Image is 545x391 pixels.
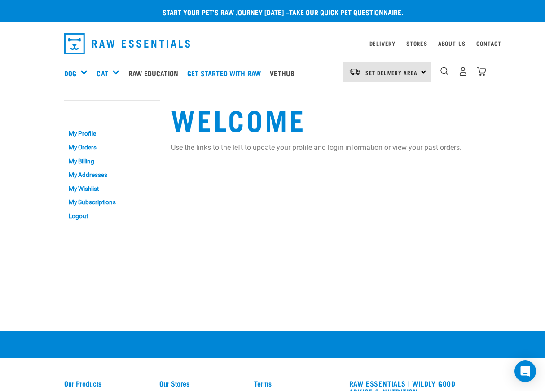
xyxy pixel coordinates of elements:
img: van-moving.png [349,68,361,76]
a: Contact [476,42,501,45]
h1: Welcome [171,103,481,135]
img: user.png [458,67,468,76]
img: Raw Essentials Logo [64,33,190,54]
a: Dog [64,68,76,79]
a: Cat [97,68,108,79]
a: Terms [254,379,338,387]
nav: dropdown navigation [57,30,488,57]
a: My Subscriptions [64,196,160,210]
a: My Billing [64,154,160,168]
a: Our Products [64,379,149,387]
a: Get started with Raw [185,55,268,91]
a: Our Stores [159,379,244,387]
div: Open Intercom Messenger [514,360,536,382]
p: Use the links to the left to update your profile and login information or view your past orders. [171,142,481,153]
a: Raw Education [126,55,185,91]
a: Delivery [369,42,396,45]
img: home-icon@2x.png [477,67,486,76]
a: My Addresses [64,168,160,182]
img: home-icon-1@2x.png [440,67,449,75]
span: Set Delivery Area [365,71,418,74]
a: Stores [406,42,427,45]
a: About Us [438,42,466,45]
a: My Wishlist [64,182,160,196]
a: Vethub [268,55,301,91]
a: My Account [64,109,108,113]
a: Logout [64,209,160,223]
a: My Orders [64,141,160,154]
a: My Profile [64,127,160,141]
a: take our quick pet questionnaire. [289,10,403,14]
